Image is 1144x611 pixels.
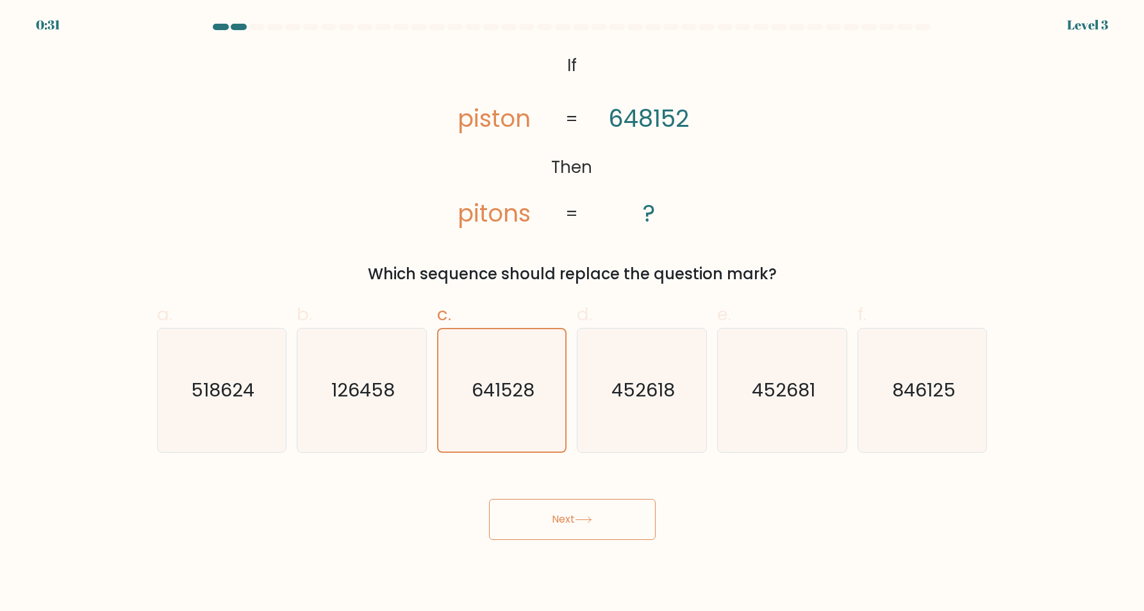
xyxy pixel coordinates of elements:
[565,202,578,225] tspan: =
[643,197,656,231] tspan: ?
[157,302,172,327] span: a.
[331,377,395,403] text: 126458
[609,102,690,135] tspan: 648152
[472,377,535,403] text: 641528
[458,197,531,230] tspan: pitons
[567,54,577,77] tspan: If
[191,377,254,403] text: 518624
[752,377,815,403] text: 452681
[423,49,721,232] svg: @import url('[URL][DOMAIN_NAME]);
[577,302,592,327] span: d.
[297,302,312,327] span: b.
[717,302,731,327] span: e.
[551,156,592,179] tspan: Then
[36,15,60,35] div: 0:31
[458,102,531,135] tspan: piston
[489,499,656,540] button: Next
[1067,15,1108,35] div: Level 3
[165,263,980,286] div: Which sequence should replace the question mark?
[611,377,675,403] text: 452618
[437,302,451,327] span: c.
[858,302,866,327] span: f.
[565,108,578,131] tspan: =
[892,377,956,403] text: 846125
